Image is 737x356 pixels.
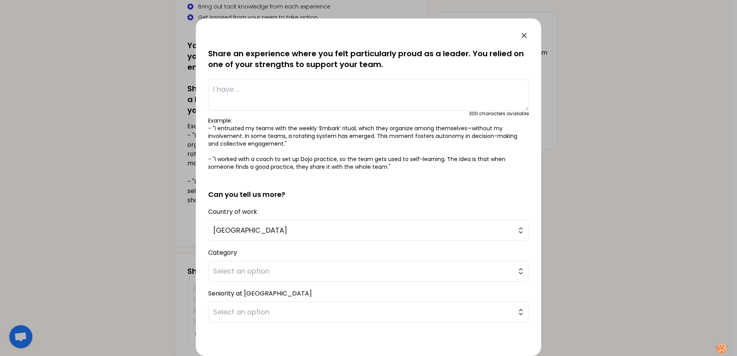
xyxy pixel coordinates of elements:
button: Select an option [208,302,529,322]
h2: Can you tell us more? [208,177,529,200]
button: [GEOGRAPHIC_DATA] [208,220,529,241]
p: Example: - "I entrusted my teams with the weekly ‘Embark’ ritual, which they organize among thems... [208,117,529,171]
label: Country of work [208,207,257,216]
span: Select an option [213,307,513,317]
span: Select an option [213,266,513,277]
label: Category [208,248,237,257]
span: [GEOGRAPHIC_DATA] [213,225,513,236]
button: Select an option [208,261,529,282]
div: 300 characters available [469,111,529,117]
label: Seniority at [GEOGRAPHIC_DATA] [208,289,312,298]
